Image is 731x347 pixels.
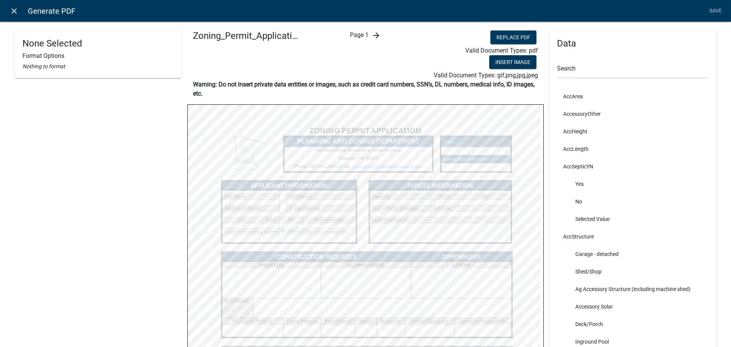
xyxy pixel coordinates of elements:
[557,280,709,298] li: Ag Accessory Structure (including machine shed)
[193,30,300,42] h4: Zoning_Permit_Application_[DATE].pdf
[557,140,709,158] li: AccLength
[557,245,709,263] li: Garage - detached
[10,6,19,16] i: close
[557,193,709,210] li: No
[372,31,381,40] i: arrow_forward
[557,298,709,315] li: Accessory Solar
[557,175,709,193] li: Yes
[557,38,709,49] h4: Data
[557,228,709,245] li: AccStructure
[22,52,174,59] h6: Format Options
[465,47,538,54] span: Valid Document Types: pdf
[557,105,709,123] li: AccessoryOther
[557,123,709,140] li: AccHeight
[22,63,65,69] i: Nothing to format
[557,158,709,175] li: AccSepticYN
[706,4,725,18] a: Save
[434,72,538,79] span: Valid Document Types: gif,png,jpg,jpeg
[350,31,369,38] span: Page 1
[557,315,709,333] li: Deck/Porch
[28,3,75,19] span: Generate PDF
[557,210,709,228] li: Selected Value
[489,55,536,69] button: Insert Image
[22,38,174,49] h4: None Selected
[557,263,709,280] li: Shed/Shop
[193,80,538,98] p: Warning: Do not insert private data entities or images, such as credit card numbers, SSN’s, DL nu...
[490,30,536,44] button: Replace PDF
[557,88,709,105] li: AccArea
